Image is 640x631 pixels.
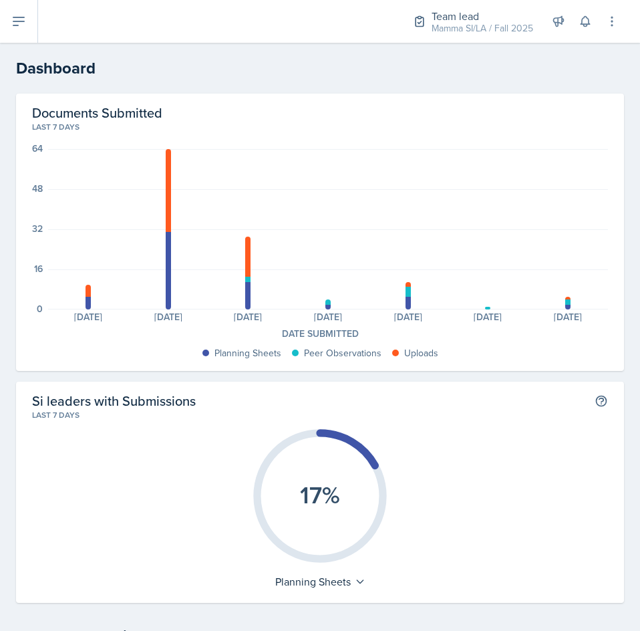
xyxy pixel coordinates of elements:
[368,312,448,322] div: [DATE]
[128,312,208,322] div: [DATE]
[32,184,43,193] div: 48
[448,312,528,322] div: [DATE]
[32,409,608,421] div: Last 7 days
[528,312,608,322] div: [DATE]
[300,477,340,512] text: 17%
[34,264,43,273] div: 16
[37,304,43,313] div: 0
[432,8,533,24] div: Team lead
[304,346,381,360] div: Peer Observations
[432,21,533,35] div: Mamma SI/LA / Fall 2025
[32,104,608,121] h2: Documents Submitted
[32,327,608,341] div: Date Submitted
[32,224,43,233] div: 32
[404,346,438,360] div: Uploads
[32,121,608,133] div: Last 7 days
[214,346,281,360] div: Planning Sheets
[32,392,196,409] h2: Si leaders with Submissions
[288,312,368,322] div: [DATE]
[32,144,43,153] div: 64
[16,56,624,80] h2: Dashboard
[208,312,288,322] div: [DATE]
[269,571,372,592] div: Planning Sheets
[48,312,128,322] div: [DATE]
